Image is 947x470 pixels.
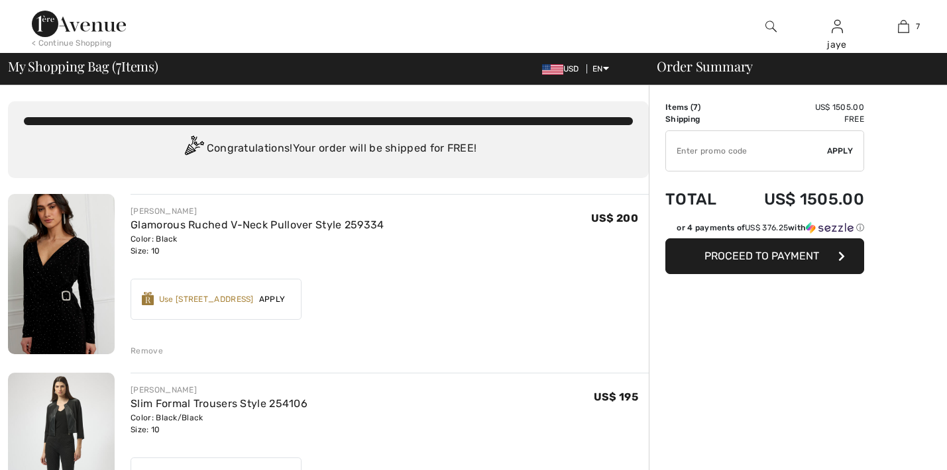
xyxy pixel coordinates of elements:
[24,136,633,162] div: Congratulations! Your order will be shipped for FREE!
[142,292,154,305] img: Reward-Logo.svg
[677,222,864,234] div: or 4 payments of with
[131,205,384,217] div: [PERSON_NAME]
[131,397,307,410] a: Slim Formal Trousers Style 254106
[665,222,864,238] div: or 4 payments ofUS$ 376.25withSezzle Click to learn more about Sezzle
[827,145,854,157] span: Apply
[832,20,843,32] a: Sign In
[542,64,585,73] span: USD
[32,11,126,37] img: 1ère Avenue
[254,293,291,305] span: Apply
[131,218,384,231] a: Glamorous Ruched V-Neck Pullover Style 259334
[8,194,115,354] img: Glamorous Ruched V-Neck Pullover Style 259334
[871,19,936,34] a: 7
[159,293,254,305] div: Use [STREET_ADDRESS]
[733,113,864,125] td: Free
[131,345,163,357] div: Remove
[805,38,869,52] div: jaye
[131,384,307,396] div: [PERSON_NAME]
[898,19,909,34] img: My Bag
[592,64,609,73] span: EN
[806,222,854,234] img: Sezzle
[745,223,788,232] span: US$ 376.25
[591,212,638,224] span: US$ 200
[131,233,384,257] div: Color: Black Size: 10
[180,136,207,162] img: Congratulation2.svg
[32,37,112,49] div: < Continue Shopping
[8,60,158,73] span: My Shopping Bag ( Items)
[704,250,819,262] span: Proceed to Payment
[641,60,939,73] div: Order Summary
[693,103,698,112] span: 7
[116,56,121,73] span: 7
[131,412,307,436] div: Color: Black/Black Size: 10
[542,64,563,75] img: US Dollar
[665,101,733,113] td: Items ( )
[765,19,777,34] img: search the website
[594,391,638,403] span: US$ 195
[665,238,864,274] button: Proceed to Payment
[665,177,733,222] td: Total
[832,19,843,34] img: My Info
[666,131,827,171] input: Promo code
[733,177,864,222] td: US$ 1505.00
[665,113,733,125] td: Shipping
[733,101,864,113] td: US$ 1505.00
[916,21,920,32] span: 7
